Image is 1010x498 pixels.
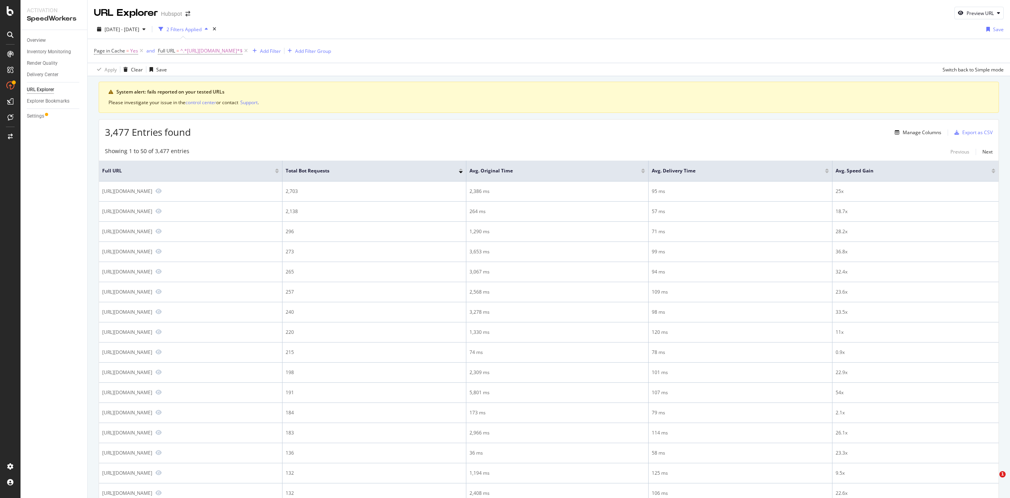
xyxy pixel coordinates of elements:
div: [URL][DOMAIN_NAME] [102,389,152,396]
span: Page in Cache [94,47,125,54]
div: and [146,47,155,54]
a: Render Quality [27,59,82,67]
div: Explorer Bookmarks [27,97,69,105]
div: [URL][DOMAIN_NAME] [102,268,152,275]
div: 265 [286,268,462,275]
div: 173 ms [469,409,645,416]
div: 2,703 [286,188,462,195]
div: 98 ms [652,309,829,316]
div: SpeedWorkers [27,14,81,23]
button: Clear [120,63,143,76]
button: Save [146,63,167,76]
div: 296 [286,228,462,235]
span: 1 [999,471,1006,477]
div: [URL][DOMAIN_NAME] [102,470,152,476]
a: Preview https://www.hubspot.com/resources/templates [155,329,162,335]
div: 2,138 [286,208,462,215]
span: Full URL [158,47,175,54]
span: ^.*[URL][DOMAIN_NAME]*$ [180,45,243,56]
div: [URL][DOMAIN_NAME] [102,409,152,416]
div: 3,278 ms [469,309,645,316]
span: = [126,47,129,54]
div: 18.7x [836,208,995,215]
span: = [176,47,179,54]
a: Preview https://www.hubspot.com/marketing-statistics [155,389,162,395]
div: Save [993,26,1004,33]
span: 3,477 Entries found [105,125,191,139]
button: Preview URL [954,7,1004,19]
div: 33.5x [836,309,995,316]
div: 58 ms [652,449,829,457]
span: Avg. Delivery Time [652,167,813,174]
button: Support [240,99,258,106]
div: 215 [286,349,462,356]
div: [URL][DOMAIN_NAME] [102,288,152,295]
div: Add Filter Group [295,48,331,54]
div: [URL][DOMAIN_NAME] [102,429,152,436]
div: 54x [836,389,995,396]
div: Render Quality [27,59,58,67]
div: 132 [286,470,462,477]
div: 136 [286,449,462,457]
a: Preview https://www.hubspot.com/products/crm [155,430,162,435]
div: Overview [27,36,46,45]
div: Preview URL [967,10,994,17]
button: Export as CSV [951,126,993,139]
div: Apply [105,66,117,73]
a: Inventory Monitoring [27,48,82,56]
div: 95 ms [652,188,829,195]
div: 57 ms [652,208,829,215]
div: Showing 1 to 50 of 3,477 entries [105,147,189,157]
div: 9.5x [836,470,995,477]
div: 0.9x [836,349,995,356]
div: 22.6x [836,490,995,497]
div: URL Explorer [94,6,158,20]
div: URL Explorer [27,86,54,94]
div: 2.1x [836,409,995,416]
div: Inventory Monitoring [27,48,71,56]
div: 79 ms [652,409,829,416]
div: 36.8x [836,248,995,255]
div: 184 [286,409,462,416]
div: 36 ms [469,449,645,457]
div: Hubspot [161,10,182,18]
button: control center [185,99,216,106]
button: Previous [950,147,969,157]
a: Delivery Center [27,71,82,79]
span: Full URL [102,167,263,174]
div: [URL][DOMAIN_NAME] [102,349,152,356]
button: Manage Columns [892,128,941,137]
div: Switch back to Simple mode [943,66,1004,73]
a: Preview https://www.hubspot.com/spotlight [155,269,162,274]
div: Save [156,66,167,73]
a: Preview https://www.hubspot.com/aeo-grader [155,228,162,234]
div: 25x [836,188,995,195]
div: 1,330 ms [469,329,645,336]
div: 114 ms [652,429,829,436]
button: Add Filter Group [284,46,331,56]
div: 183 [286,429,462,436]
a: Preview https://www.hubspot.com/ [155,188,162,194]
div: 125 ms [652,470,829,477]
button: Switch back to Simple mode [939,63,1004,76]
div: Settings [27,112,44,120]
div: System alert: fails reported on your tested URLs [116,88,989,95]
div: 22.9x [836,369,995,376]
div: [URL][DOMAIN_NAME] [102,309,152,315]
div: [URL][DOMAIN_NAME] [102,329,152,335]
div: 2,568 ms [469,288,645,296]
a: Preview https://www.hubspot.com/business-templates [155,349,162,355]
div: Please investigate your issue in the or contact . [108,99,989,106]
span: Avg. Speed Gain [836,167,980,174]
div: 198 [286,369,462,376]
div: 107 ms [652,389,829,396]
span: Yes [130,45,138,56]
div: [URL][DOMAIN_NAME] [102,208,152,215]
button: Apply [94,63,117,76]
a: Explorer Bookmarks [27,97,82,105]
div: 220 [286,329,462,336]
div: 2 Filters Applied [166,26,202,33]
div: warning banner [99,82,999,113]
a: Preview https://www.hubspot.com/products [155,289,162,294]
